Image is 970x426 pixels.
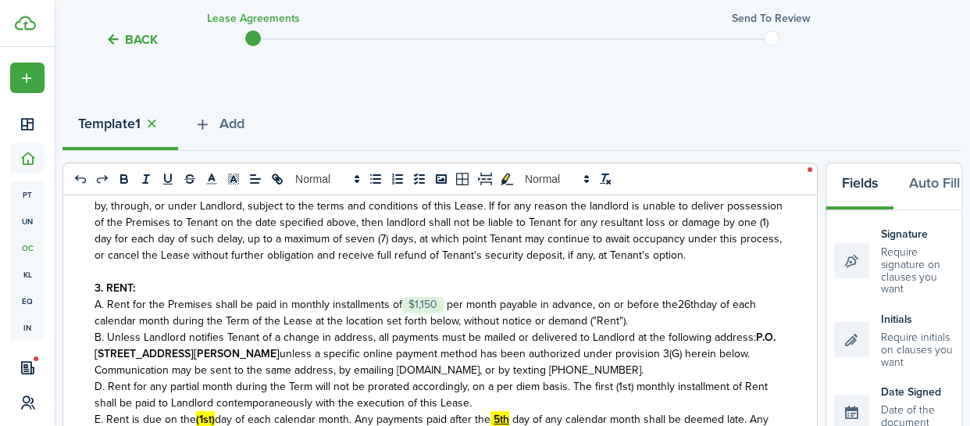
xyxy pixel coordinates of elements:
[157,170,179,188] button: underline
[105,31,158,48] button: Back
[826,163,893,210] button: Fields
[178,104,260,151] button: Add
[594,170,616,188] button: clean
[207,10,300,27] h3: Lease Agreements
[15,16,36,30] img: TenantCloud
[408,170,430,188] button: list: check
[430,170,452,188] button: image
[10,63,45,93] button: Open menu
[219,113,244,134] span: Add
[95,345,750,378] span: unless a specific online payment method has been authorized under provision 3(G) herein below. Co...
[10,181,45,208] a: pt
[70,170,91,188] button: undo: undo
[365,170,387,188] button: list: bullet
[135,170,157,188] button: italic
[732,10,811,27] h3: Send to review
[113,170,135,188] button: bold
[10,234,45,261] a: oc
[95,378,768,411] span: D. Rent for any partial month during the Term will not be prorated accordingly, on a per diem bas...
[266,170,288,188] button: link
[95,280,135,296] strong: 3. RENT:
[10,208,45,234] a: un
[387,170,408,188] button: list: ordered
[452,170,474,188] button: table-better
[95,329,756,345] span: B. Unless Landlord notifies Tenant of a change in address, all payments must be mailed or deliver...
[179,170,201,188] button: strike
[95,149,786,263] span: Term. Subject to the terms and provisions of this Lease, Landlord leases the Premises to Tenant f...
[141,115,162,133] button: Close tab
[402,297,444,313] span: $1,150
[10,314,45,341] a: in
[496,170,518,188] button: toggleMarkYellow: markYellow
[10,288,45,314] a: eq
[474,170,496,188] button: pageBreak
[91,170,113,188] button: redo: redo
[78,113,135,134] strong: Template
[10,261,45,288] a: kl
[95,296,756,329] span: A. Rent for the Premises shall be paid in monthly installments of ﻿﻿﻿ per month payable in advanc...
[135,113,141,134] strong: 1
[95,329,776,362] strong: P.O. [STREET_ADDRESS][PERSON_NAME]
